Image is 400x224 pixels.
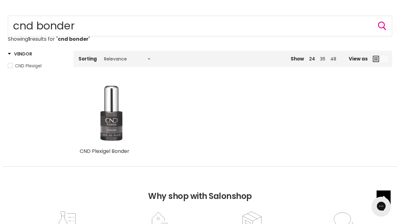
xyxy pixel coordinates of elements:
[349,56,368,61] span: View as
[8,36,392,42] p: Showing results for " "
[377,190,391,205] a: Back to top
[80,82,142,145] a: CND Plexigel Bonder
[369,195,394,218] iframe: Gorgias live chat messenger
[58,35,88,43] strong: cnd bonder
[8,16,392,36] input: Search
[80,148,129,155] a: CND Plexigel Bonder
[377,21,387,31] button: Search
[78,56,97,61] label: Sorting
[320,56,325,62] a: 36
[8,62,66,69] a: CND Plexigel
[309,56,315,62] a: 24
[15,63,42,69] span: CND Plexigel
[3,166,397,211] h2: Why shop with Salonshop
[377,190,391,207] span: Back to top
[28,35,30,43] strong: 1
[8,51,32,57] h3: Vendor
[330,56,336,62] a: 48
[8,16,392,36] form: Product
[291,55,304,62] span: Show
[89,82,133,145] img: CND Plexigel Bonder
